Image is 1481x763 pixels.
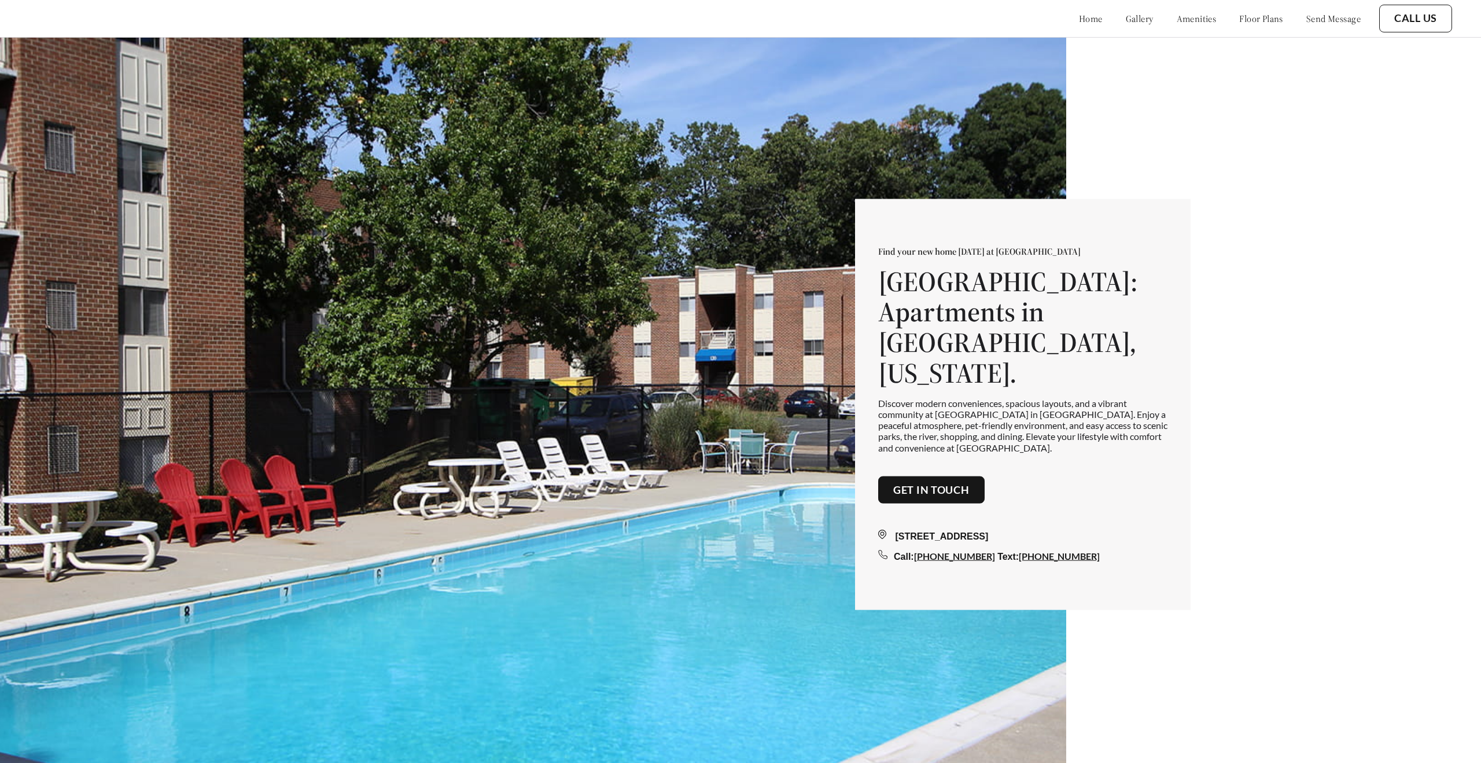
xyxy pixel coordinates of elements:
a: amenities [1177,13,1217,24]
a: [PHONE_NUMBER] [914,551,995,562]
a: send message [1306,13,1361,24]
a: floor plans [1239,13,1283,24]
button: Call Us [1379,5,1452,32]
span: Text: [997,552,1019,562]
button: Get in touch [878,476,985,504]
h1: [GEOGRAPHIC_DATA]: Apartments in [GEOGRAPHIC_DATA], [US_STATE]. [878,266,1167,388]
div: [STREET_ADDRESS] [878,530,1167,544]
a: [PHONE_NUMBER] [1019,551,1100,562]
p: Find your new home [DATE] at [GEOGRAPHIC_DATA] [878,245,1167,256]
a: Call Us [1394,12,1437,25]
a: Get in touch [893,483,970,496]
p: Discover modern conveniences, spacious layouts, and a vibrant community at [GEOGRAPHIC_DATA] in [... [878,397,1167,453]
a: home [1079,13,1103,24]
a: gallery [1126,13,1154,24]
span: Call: [894,552,914,562]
